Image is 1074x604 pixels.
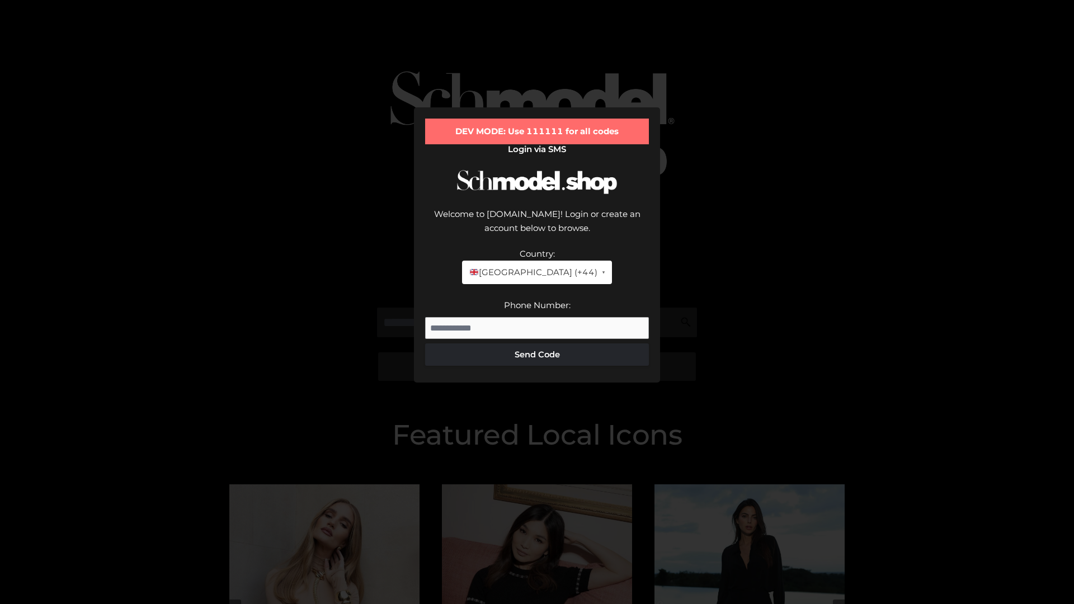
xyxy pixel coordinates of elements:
button: Send Code [425,343,649,366]
label: Phone Number: [504,300,571,310]
div: DEV MODE: Use 111111 for all codes [425,119,649,144]
h2: Login via SMS [425,144,649,154]
label: Country: [520,248,555,259]
img: 🇬🇧 [470,268,478,276]
span: [GEOGRAPHIC_DATA] (+44) [469,265,597,280]
img: Schmodel Logo [453,160,621,204]
div: Welcome to [DOMAIN_NAME]! Login or create an account below to browse. [425,207,649,247]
